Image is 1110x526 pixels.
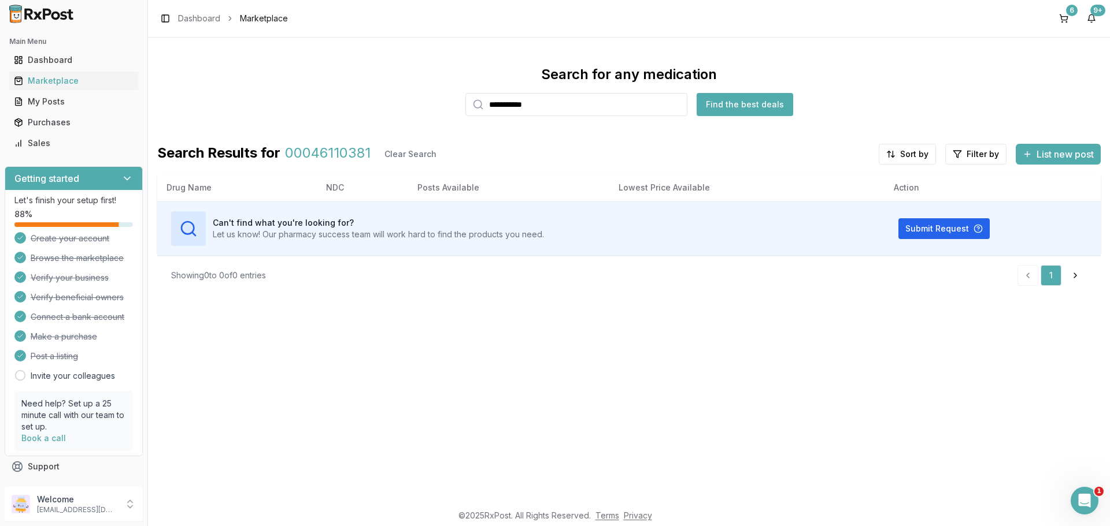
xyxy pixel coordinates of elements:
[31,311,124,323] span: Connect a bank account
[31,331,97,342] span: Make a purchase
[408,174,609,202] th: Posts Available
[285,144,371,165] span: 00046110381
[317,174,408,202] th: NDC
[541,65,717,84] div: Search for any medication
[14,117,134,128] div: Purchases
[5,477,143,498] button: Feedback
[14,171,79,185] h3: Getting started
[14,75,134,87] div: Marketplace
[14,54,134,66] div: Dashboard
[31,233,109,244] span: Create your account
[5,5,79,23] img: RxPost Logo
[1017,265,1087,286] nav: pagination
[21,433,66,443] a: Book a call
[31,252,124,264] span: Browse the marketplace
[609,174,885,202] th: Lowest Price Available
[31,370,115,382] a: Invite your colleagues
[12,495,30,513] img: User avatar
[5,72,143,90] button: Marketplace
[37,505,117,514] p: [EMAIL_ADDRESS][DOMAIN_NAME]
[1041,265,1061,286] a: 1
[1094,487,1104,496] span: 1
[213,229,544,240] p: Let us know! Our pharmacy success team will work hard to find the products you need.
[178,13,288,24] nav: breadcrumb
[900,148,928,160] span: Sort by
[1037,147,1094,161] span: List new post
[31,350,78,362] span: Post a listing
[9,91,138,112] a: My Posts
[1016,144,1101,165] button: List new post
[1066,5,1078,16] div: 6
[5,92,143,111] button: My Posts
[9,70,138,91] a: Marketplace
[240,13,288,24] span: Marketplace
[14,96,134,107] div: My Posts
[375,144,446,165] button: Clear Search
[9,37,138,46] h2: Main Menu
[945,144,1007,165] button: Filter by
[898,218,990,239] button: Submit Request
[5,456,143,477] button: Support
[885,174,1101,202] th: Action
[14,137,134,149] div: Sales
[14,195,133,206] p: Let's finish your setup first!
[967,148,999,160] span: Filter by
[5,113,143,132] button: Purchases
[31,292,124,303] span: Verify beneficial owners
[21,398,126,432] p: Need help? Set up a 25 minute call with our team to set up.
[31,272,109,283] span: Verify your business
[1071,487,1098,514] iframe: Intercom live chat
[9,133,138,154] a: Sales
[1016,150,1101,161] a: List new post
[213,217,544,229] h3: Can't find what you're looking for?
[1054,9,1073,28] button: 6
[14,208,32,220] span: 88 %
[157,144,280,165] span: Search Results for
[624,510,652,520] a: Privacy
[1082,9,1101,28] button: 9+
[178,13,220,24] a: Dashboard
[28,482,67,493] span: Feedback
[879,144,936,165] button: Sort by
[37,494,117,505] p: Welcome
[171,270,266,281] div: Showing 0 to 0 of 0 entries
[1064,265,1087,286] a: Go to next page
[5,134,143,152] button: Sales
[5,51,143,69] button: Dashboard
[9,50,138,70] a: Dashboard
[697,93,793,116] button: Find the best deals
[595,510,619,520] a: Terms
[9,112,138,133] a: Purchases
[1090,5,1105,16] div: 9+
[157,174,317,202] th: Drug Name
